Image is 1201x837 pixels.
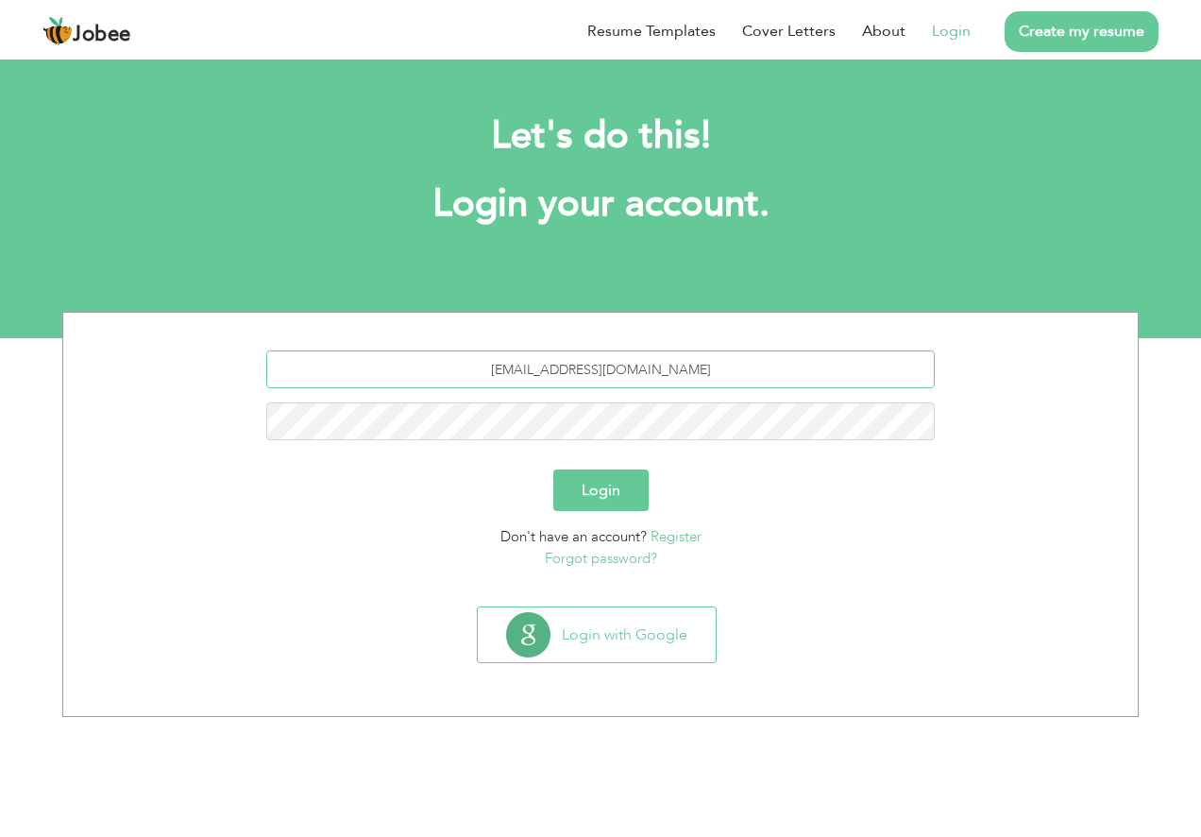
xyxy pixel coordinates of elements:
[42,16,131,46] a: Jobee
[862,20,905,43] a: About
[478,607,716,662] button: Login with Google
[500,527,647,546] span: Don't have an account?
[73,25,131,45] span: Jobee
[651,527,702,546] a: Register
[932,20,971,43] a: Login
[266,350,936,388] input: Email
[545,549,657,568] a: Forgot password?
[742,20,836,43] a: Cover Letters
[42,16,73,46] img: jobee.io
[1005,11,1159,52] a: Create my resume
[91,111,1110,161] h2: Let's do this!
[587,20,716,43] a: Resume Templates
[91,179,1110,229] h1: Login your account.
[553,470,649,511] button: Login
